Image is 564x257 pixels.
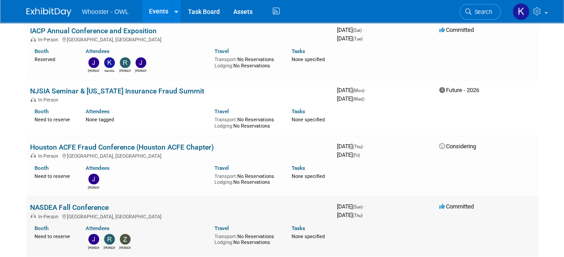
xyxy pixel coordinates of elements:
[214,108,229,115] a: Travel
[30,151,330,159] div: [GEOGRAPHIC_DATA], [GEOGRAPHIC_DATA]
[104,68,115,73] div: Kamila Castaneda
[337,87,367,93] span: [DATE]
[292,57,325,62] span: None specified
[337,27,364,33] span: [DATE]
[35,225,48,231] a: Booth
[214,55,278,69] div: No Reservations No Reservations
[88,234,99,244] img: James Justus
[38,153,61,159] span: In-Person
[86,225,109,231] a: Attendees
[35,115,73,123] div: Need to reserve
[88,57,99,68] img: Julia Haber
[364,142,365,149] span: -
[86,164,109,171] a: Attendees
[439,203,474,209] span: Committed
[353,204,363,209] span: (Sun)
[104,234,115,244] img: Robert Dugan
[353,213,363,217] span: (Thu)
[292,48,305,54] a: Tasks
[30,142,214,151] a: Houston ACFE Fraud Conference (Houston ACFE Chapter)
[86,108,109,115] a: Attendees
[30,87,204,95] a: NJSIA Seminar & [US_STATE] Insurance Fraud Summit
[35,55,73,63] div: Reserved
[214,171,278,185] div: No Reservations No Reservations
[214,115,278,129] div: No Reservations No Reservations
[214,233,237,239] span: Transport:
[35,171,73,179] div: Need to reserve
[337,151,360,158] span: [DATE]
[38,213,61,219] span: In-Person
[292,117,325,123] span: None specified
[366,87,367,93] span: -
[86,48,109,54] a: Attendees
[82,8,129,15] span: Whooster - OWL
[512,3,529,20] img: Kamila Castaneda
[86,115,208,123] div: None tagged
[30,212,330,219] div: [GEOGRAPHIC_DATA], [GEOGRAPHIC_DATA]
[364,203,365,209] span: -
[38,37,61,43] span: In-Person
[337,35,363,42] span: [DATE]
[88,173,99,184] img: James Justus
[30,35,330,43] div: [GEOGRAPHIC_DATA], [GEOGRAPHIC_DATA]
[439,27,474,33] span: Committed
[119,244,131,250] div: Zach Artz
[31,213,36,218] img: In-Person Event
[120,57,131,68] img: Richard Spradley
[88,244,99,250] div: James Justus
[26,8,71,17] img: ExhibitDay
[292,108,305,115] a: Tasks
[292,225,305,231] a: Tasks
[292,173,325,179] span: None specified
[353,144,363,149] span: (Thu)
[353,36,363,41] span: (Tue)
[38,97,61,103] span: In-Person
[120,234,131,244] img: Zach Artz
[214,225,229,231] a: Travel
[31,153,36,157] img: In-Person Event
[104,57,115,68] img: Kamila Castaneda
[35,231,73,239] div: Need to reserve
[30,27,157,35] a: IACP Annual Conference and Exposition
[214,48,229,54] a: Travel
[353,28,362,33] span: (Sat)
[214,57,237,62] span: Transport:
[35,48,48,54] a: Booth
[353,97,364,102] span: (Wed)
[439,142,476,149] span: Considering
[214,164,229,171] a: Travel
[214,179,233,185] span: Lodging:
[472,9,492,15] span: Search
[31,97,36,102] img: In-Person Event
[353,152,360,157] span: (Fri)
[35,164,48,171] a: Booth
[88,184,99,190] div: James Justus
[214,239,233,245] span: Lodging:
[337,211,363,218] span: [DATE]
[31,37,36,41] img: In-Person Event
[214,173,237,179] span: Transport:
[439,87,479,93] span: Future - 2026
[136,57,146,68] img: John Holsinger
[363,27,364,33] span: -
[292,233,325,239] span: None specified
[292,164,305,171] a: Tasks
[214,231,278,245] div: No Reservations No Reservations
[35,108,48,115] a: Booth
[337,142,365,149] span: [DATE]
[214,63,233,69] span: Lodging:
[135,68,146,73] div: John Holsinger
[214,123,233,129] span: Lodging:
[30,203,109,211] a: NASDEA Fall Conference
[88,68,99,73] div: Julia Haber
[459,4,501,20] a: Search
[214,117,237,123] span: Transport:
[337,203,365,209] span: [DATE]
[104,244,115,250] div: Robert Dugan
[119,68,131,73] div: Richard Spradley
[337,95,364,102] span: [DATE]
[353,88,364,93] span: (Mon)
